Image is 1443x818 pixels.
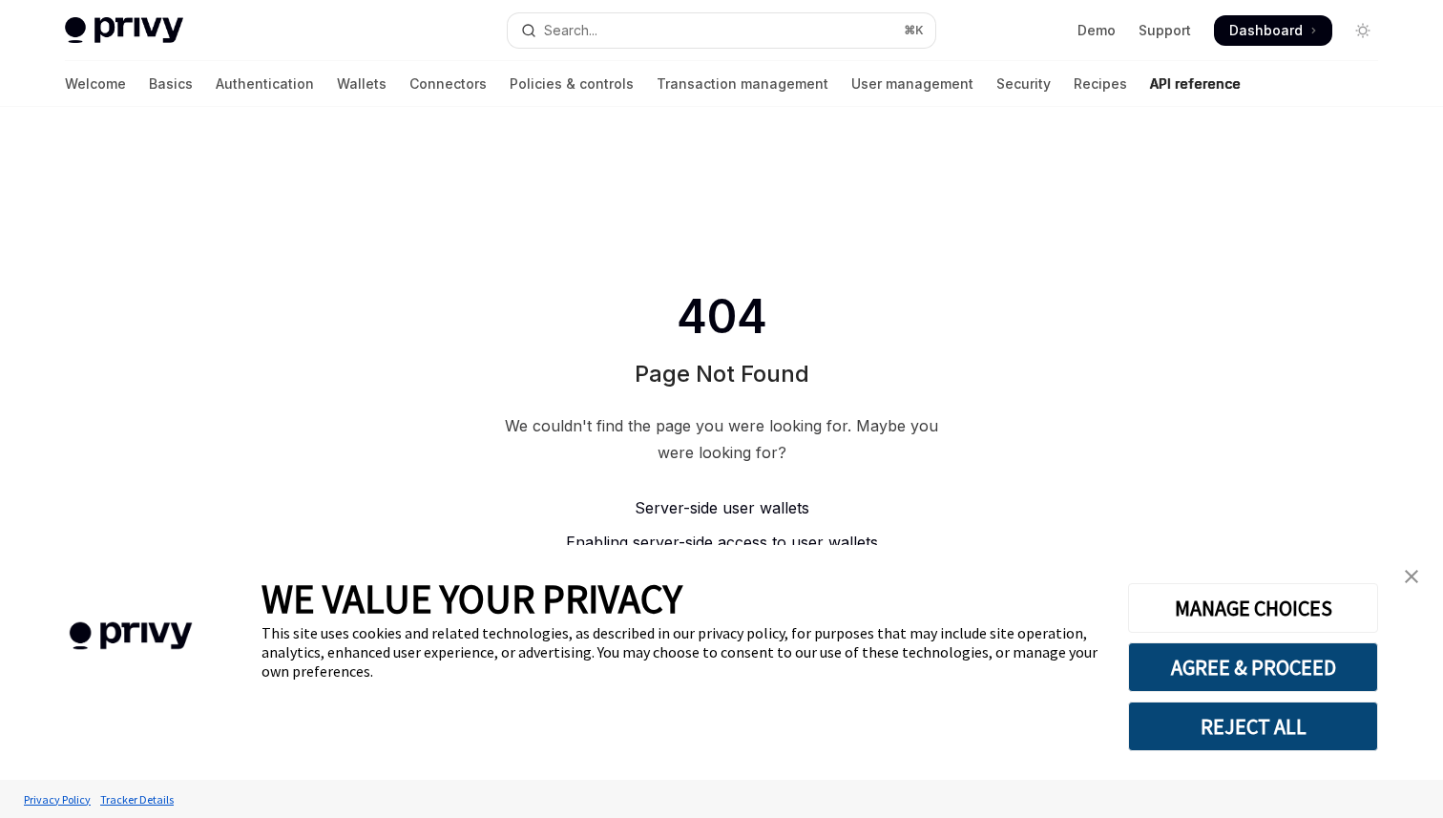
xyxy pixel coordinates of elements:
a: Authentication [216,61,314,107]
span: WE VALUE YOUR PRIVACY [261,574,682,623]
a: Welcome [65,61,126,107]
button: MANAGE CHOICES [1128,583,1378,633]
a: User management [851,61,973,107]
a: Dashboard [1214,15,1332,46]
a: Wallets [337,61,387,107]
a: Transaction management [657,61,828,107]
a: Recipes [1074,61,1127,107]
a: Tracker Details [95,783,178,816]
div: This site uses cookies and related technologies, as described in our privacy policy, for purposes... [261,623,1099,681]
button: AGREE & PROCEED [1128,642,1378,692]
button: Toggle dark mode [1348,15,1378,46]
a: Support [1139,21,1191,40]
a: Connectors [409,61,487,107]
a: Server-side user wallets [496,496,947,519]
a: Demo [1077,21,1116,40]
a: Policies & controls [510,61,634,107]
span: 404 [673,290,771,344]
a: Privacy Policy [19,783,95,816]
a: API reference [1150,61,1241,107]
span: Enabling server-side access to user wallets [566,533,878,552]
img: company logo [29,595,233,678]
div: We couldn't find the page you were looking for. Maybe you were looking for? [496,412,947,466]
span: Dashboard [1229,21,1303,40]
span: ⌘ K [904,23,924,38]
a: Enabling server-side access to user wallets [496,531,947,554]
span: Server-side user wallets [635,498,809,517]
img: light logo [65,17,183,44]
button: REJECT ALL [1128,702,1378,751]
img: close banner [1405,570,1418,583]
a: Security [996,61,1051,107]
a: close banner [1392,557,1431,596]
h1: Page Not Found [635,359,809,389]
a: Basics [149,61,193,107]
button: Open search [508,13,935,48]
div: Search... [544,19,597,42]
